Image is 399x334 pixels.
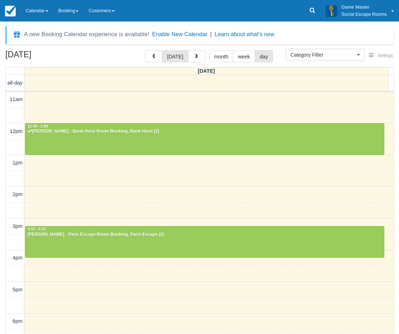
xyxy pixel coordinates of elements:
[28,227,46,231] span: 3:15 - 4:15
[13,160,23,166] span: 1pm
[13,287,23,292] span: 5pm
[152,31,207,38] button: Enable New Calendar
[13,223,23,229] span: 3pm
[25,226,384,258] a: 3:15 - 4:15[PERSON_NAME] - Paris Escape Room Booking, Paris Escape (2)
[326,5,337,16] img: A3
[27,232,382,238] div: [PERSON_NAME] - Paris Escape Room Booking, Paris Escape (2)
[27,129,382,134] div: [PERSON_NAME] - Bank Heist Room Booking, Bank Heist (2)
[5,50,96,63] h2: [DATE]
[25,123,384,155] a: 12:00 - 1:00[PERSON_NAME] - Bank Heist Room Booking, Bank Heist (2)
[162,50,188,62] button: [DATE]
[13,318,23,324] span: 6pm
[5,6,16,16] img: checkfront-main-nav-mini-logo.png
[341,11,387,18] p: Social Escape Rooms
[209,50,234,62] button: month
[378,53,393,58] span: Settings
[24,30,149,39] div: A new Booking Calendar experience is available!
[233,50,255,62] button: week
[13,255,23,261] span: 4pm
[215,31,274,37] a: Learn about what's new
[13,191,23,197] span: 2pm
[286,49,365,61] button: Category Filter
[290,51,355,58] span: Category Filter
[28,124,48,128] span: 12:00 - 1:00
[8,80,23,86] span: all-day
[210,31,212,37] span: |
[10,128,23,134] span: 12pm
[365,51,397,61] button: Settings
[341,4,387,11] p: Game Master
[10,96,23,102] span: 11am
[255,50,273,62] button: day
[198,68,215,74] span: [DATE]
